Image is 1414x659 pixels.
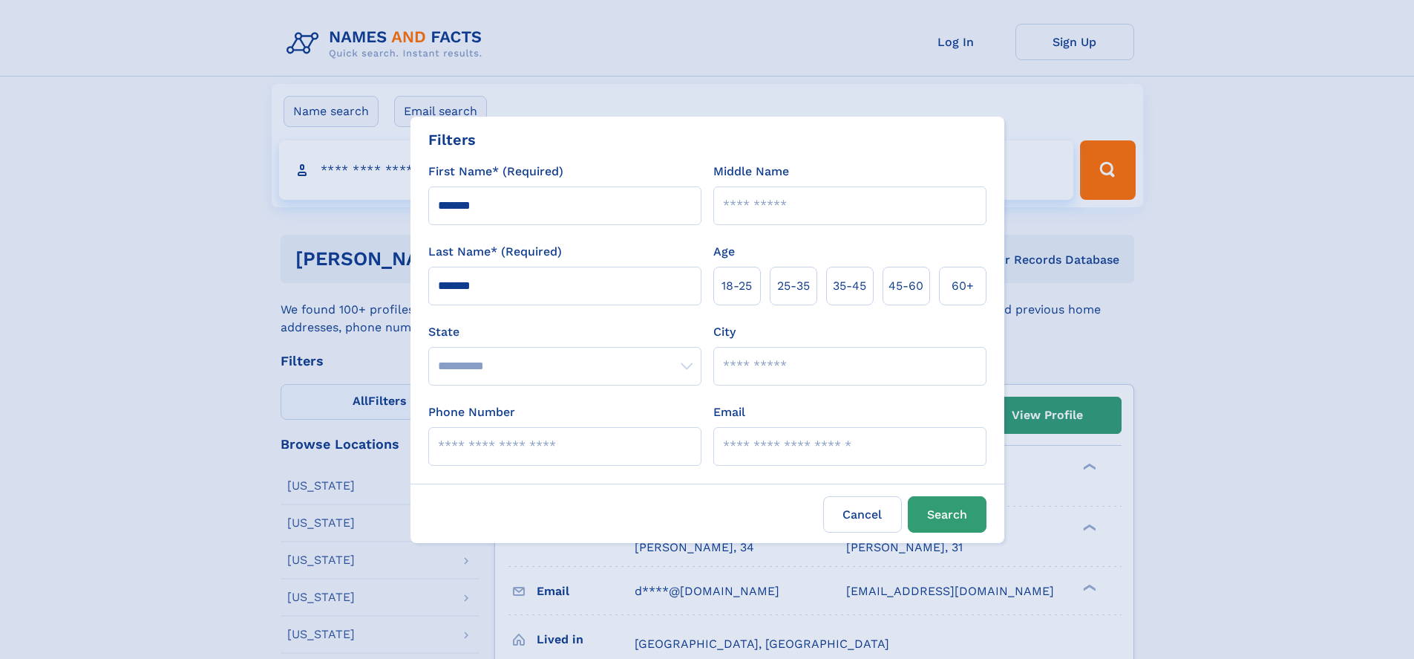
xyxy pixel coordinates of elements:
[908,496,986,533] button: Search
[428,129,476,151] div: Filters
[833,277,866,295] span: 35‑45
[713,323,736,341] label: City
[713,243,735,261] label: Age
[428,403,515,421] label: Phone Number
[713,403,745,421] label: Email
[952,277,974,295] span: 60+
[428,323,701,341] label: State
[777,277,810,295] span: 25‑35
[823,496,902,533] label: Cancel
[888,277,923,295] span: 45‑60
[428,163,563,181] label: First Name* (Required)
[721,277,752,295] span: 18‑25
[713,163,789,181] label: Middle Name
[428,243,562,261] label: Last Name* (Required)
